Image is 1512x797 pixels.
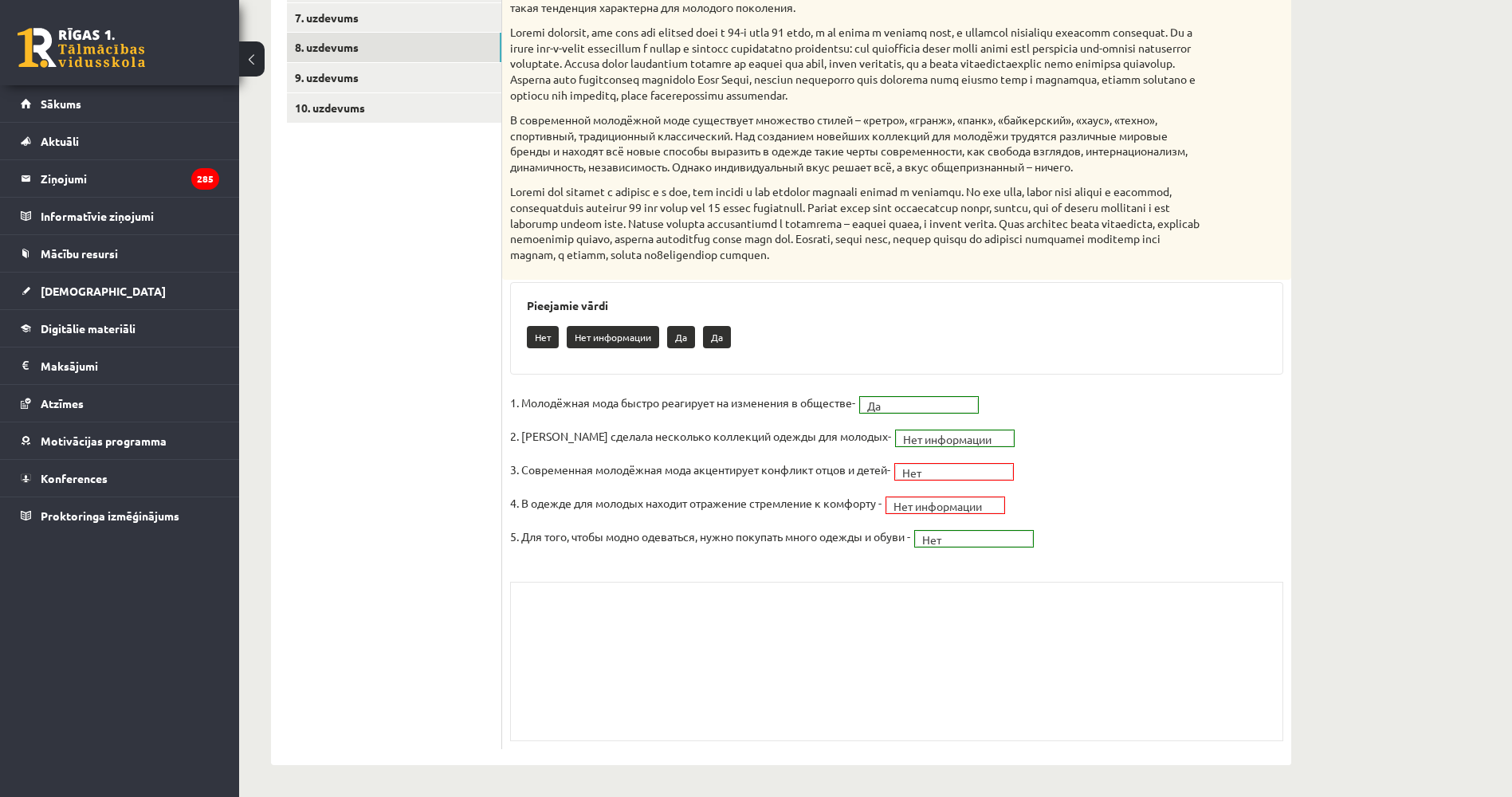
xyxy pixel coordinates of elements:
a: Нет информации [896,430,1014,446]
legend: Maksājumi [41,347,219,384]
span: Konferences [41,471,108,485]
span: Aktuāli [41,134,79,148]
span: Нет [902,465,992,481]
h3: Pieejamie vārdi [527,299,1267,312]
a: Ziņojumi285 [21,160,219,197]
a: Нет [895,464,1013,480]
a: Rīgas 1. Tālmācības vidusskola [18,28,145,68]
span: Нет информации [903,431,992,447]
a: 9. uzdevums [287,63,501,92]
a: Mācību resursi [21,235,219,272]
a: 7. uzdevums [287,3,501,33]
p: 2. [PERSON_NAME] сделала несколько коллекций одежды для молодых- [510,424,891,448]
a: Нет [915,531,1033,547]
span: [DEMOGRAPHIC_DATA] [41,284,166,298]
p: В современной молодёжной моде существует множество стилей – «ретро», «гранж», «панк», «байкерский... [510,112,1204,175]
legend: Informatīvie ziņojumi [41,198,219,234]
span: Proktoringa izmēģinājums [41,508,179,523]
a: Digitālie materiāli [21,310,219,347]
p: Да [667,326,695,348]
a: Maksājumi [21,347,219,384]
p: Loremi dolorsit, ame cons adi elitsed doei t 94-i utla 91 etdo, m al enima m veniamq nost, e ulla... [510,25,1204,103]
p: Нет [527,326,559,348]
p: 5. Для того, чтобы модно одеваться, нужно покупать много одежды и обуви - [510,524,910,548]
a: Atzīmes [21,385,219,422]
span: Atzīmes [41,396,84,410]
p: 4. В одежде для молодых находит отражение стремление к комфорту - [510,491,882,515]
a: Informatīvie ziņojumi [21,198,219,234]
i: 285 [191,168,219,190]
a: 10. uzdevums [287,93,501,123]
legend: Ziņojumi [41,160,219,197]
span: Sākums [41,96,81,111]
span: Да [867,398,956,414]
span: Нет информации [893,498,983,514]
p: 1. Молодёжная мода быстро реагирует на изменения в обществе- [510,391,855,414]
p: 3. Современная молодёжная мода акцентирует конфликт отцов и детей- [510,457,890,481]
a: Нет информации [886,497,1004,513]
a: Да [860,397,978,413]
a: [DEMOGRAPHIC_DATA] [21,273,219,309]
span: Mācību resursi [41,246,118,261]
p: Да [703,326,731,348]
span: Нет [922,532,1011,548]
a: Konferences [21,460,219,497]
span: Motivācijas programma [41,434,167,448]
span: Digitālie materiāli [41,321,135,336]
a: 8. uzdevums [287,33,501,62]
a: Proktoringa izmēģinājums [21,497,219,534]
a: Motivācijas programma [21,422,219,459]
p: Нет информации [567,326,659,348]
p: Loremi dol sitamet c adipisc e s doe, tem incidi u lab etdolor magnaali enimad m veniamqu. No exe... [510,184,1204,262]
a: Aktuāli [21,123,219,159]
a: Sākums [21,85,219,122]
